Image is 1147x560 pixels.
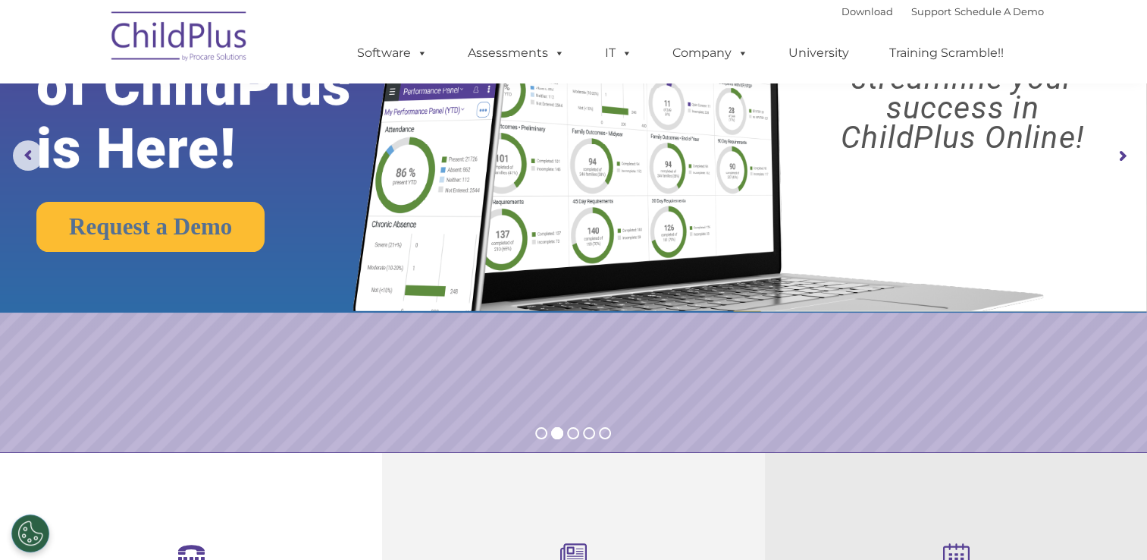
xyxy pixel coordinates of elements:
[453,38,580,68] a: Assessments
[954,5,1044,17] a: Schedule A Demo
[773,38,864,68] a: University
[841,5,893,17] a: Download
[104,1,255,77] img: ChildPlus by Procare Solutions
[792,5,1133,153] rs-layer: Boost your productivity and streamline your success in ChildPlus Online!
[36,202,265,252] a: Request a Demo
[911,5,951,17] a: Support
[211,162,275,174] span: Phone number
[342,38,443,68] a: Software
[211,100,257,112] span: Last name
[1071,487,1147,560] iframe: Chat Widget
[11,514,49,552] button: Cookies Settings
[874,38,1019,68] a: Training Scramble!!
[657,38,763,68] a: Company
[841,5,1044,17] font: |
[590,38,647,68] a: IT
